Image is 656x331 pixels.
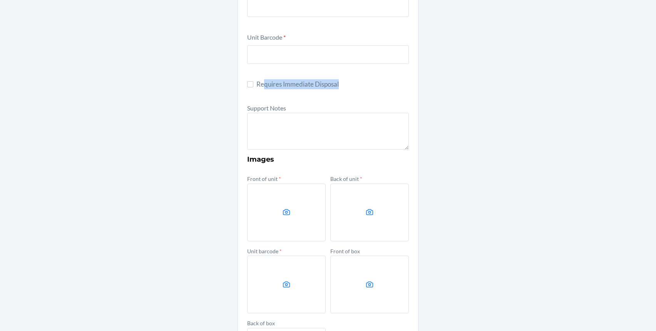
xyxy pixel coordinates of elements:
[247,104,286,112] label: Support Notes
[247,176,281,182] label: Front of unit
[330,248,360,254] label: Front of box
[247,248,282,254] label: Unit barcode
[256,79,409,89] span: Requires Immediate Disposal
[247,154,409,164] h3: Images
[247,81,253,87] input: Requires Immediate Disposal
[330,176,362,182] label: Back of unit
[247,33,286,41] label: Unit Barcode
[247,320,275,326] label: Back of box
